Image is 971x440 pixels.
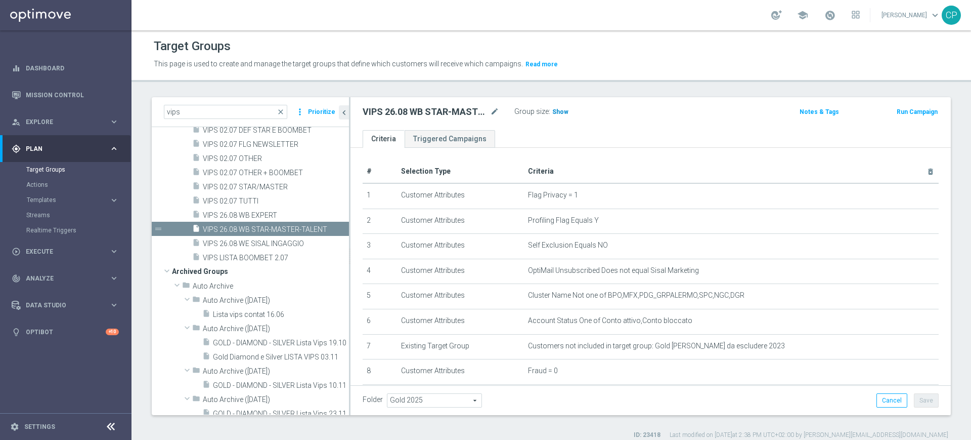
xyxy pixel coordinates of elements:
i: gps_fixed [12,144,21,153]
span: Show [552,108,568,115]
i: keyboard_arrow_right [109,144,119,153]
span: Criteria [528,167,554,175]
div: Analyze [12,274,109,283]
span: VIPS 26.08 WB STAR-MASTER-TALENT [203,225,349,234]
span: Lista vips contat 16.06 [213,310,349,319]
span: VIPS 02.07 TUTTI [203,197,349,206]
i: insert_drive_file [192,196,200,208]
td: Customer Attributes [397,259,524,284]
span: Gold Diamond e Silver LISTA VIPS 03.11 [213,353,349,362]
button: Save [914,393,939,408]
th: # [363,160,397,183]
i: insert_drive_file [192,210,200,222]
i: keyboard_arrow_right [109,195,119,205]
i: insert_drive_file [202,309,210,321]
div: Plan [12,144,109,153]
span: Auto Archive [193,282,349,291]
button: Data Studio keyboard_arrow_right [11,301,119,309]
h2: VIPS 26.08 WB STAR-MASTER-TALENT [363,106,488,118]
span: Cluster Name Not one of BPO,MFX,PDG_GRPALERMO,SPC,NGC,DGR [528,291,744,300]
button: Notes & Tags [799,106,840,117]
td: 7 [363,334,397,359]
i: insert_drive_file [202,338,210,349]
td: 4 [363,259,397,284]
button: play_circle_outline Execute keyboard_arrow_right [11,248,119,256]
h1: Target Groups [154,39,231,54]
i: insert_drive_file [202,352,210,364]
span: OptiMail Unsubscribed Does not equal Sisal Marketing [528,266,699,275]
i: insert_drive_file [192,253,200,264]
span: Auto Archive (2023-12-15) [203,296,349,305]
a: Target Groups [26,166,105,174]
div: Explore [12,117,109,127]
td: Existing Target Group [397,334,524,359]
button: gps_fixed Plan keyboard_arrow_right [11,145,119,153]
i: folder [182,281,190,293]
span: Auto Archive (2024-05-22) [203,395,349,404]
i: insert_drive_file [192,224,200,236]
span: close [277,108,285,116]
span: VIPS 26.08 WE SISAL INGAGGIO [203,239,349,248]
button: chevron_left [339,105,349,119]
span: Explore [26,119,109,125]
button: Mission Control [11,91,119,99]
i: keyboard_arrow_right [109,247,119,256]
i: play_circle_outline [12,247,21,256]
i: insert_drive_file [202,409,210,420]
span: Archived Groups [172,264,349,278]
button: Cancel [876,393,907,408]
span: Templates [27,197,99,203]
div: Target Groups [26,162,130,177]
div: Optibot [12,318,119,345]
a: Actions [26,181,105,189]
input: Quick find group or folder [164,105,287,119]
i: keyboard_arrow_right [109,117,119,127]
i: more_vert [295,105,305,119]
td: 6 [363,309,397,334]
i: insert_drive_file [202,380,210,392]
div: Templates keyboard_arrow_right [26,196,119,204]
div: Templates [26,192,130,208]
span: VIPS 02.07 OTHER [203,154,349,163]
span: VIPS LISTA BOOMBET 2.07 [203,254,349,262]
td: Customer Attributes [397,234,524,259]
span: Analyze [26,275,109,282]
td: Customer Attributes [397,359,524,385]
span: Auto Archive (2024-05-16) [203,367,349,376]
td: 8 [363,359,397,385]
span: VIPS 26.08 WB EXPERT [203,211,349,220]
label: Folder [363,395,383,404]
label: ID: 23418 [634,431,660,439]
i: insert_drive_file [192,238,200,250]
i: insert_drive_file [192,125,200,137]
i: track_changes [12,274,21,283]
span: school [797,10,808,21]
a: Settings [24,424,55,430]
span: Data Studio [26,302,109,308]
i: folder [192,366,200,378]
i: insert_drive_file [192,153,200,165]
i: folder [192,324,200,335]
div: Dashboard [12,55,119,82]
label: Last modified on [DATE] at 2:38 PM UTC+02:00 by [PERSON_NAME][EMAIL_ADDRESS][DOMAIN_NAME] [670,431,948,439]
span: VIPS 02.07 DEF STAR E BOOMBET [203,126,349,135]
div: Execute [12,247,109,256]
td: Existing Target Group [397,384,524,410]
span: Plan [26,146,109,152]
span: Execute [26,249,109,255]
button: Prioritize [306,105,337,119]
div: Mission Control [12,82,119,108]
th: Selection Type [397,160,524,183]
a: Mission Control [26,82,119,108]
i: mode_edit [490,106,499,118]
span: This page is used to create and manage the target groups that define which customers will receive... [154,60,523,68]
td: 1 [363,183,397,209]
span: Profiling Flag Equals Y [528,216,599,225]
span: GOLD - DIAMOND - SILVER Lista Vips 19.10 [213,339,349,347]
i: folder [192,394,200,406]
button: track_changes Analyze keyboard_arrow_right [11,274,119,283]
